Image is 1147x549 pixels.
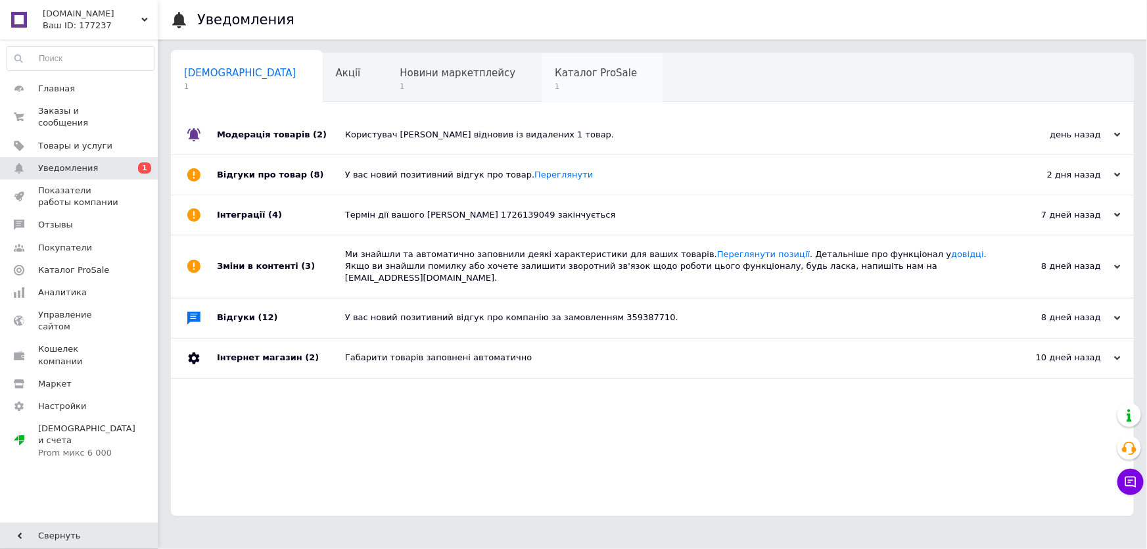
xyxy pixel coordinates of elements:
span: [DEMOGRAPHIC_DATA] и счета [38,423,135,459]
span: (8) [310,170,324,179]
span: Заказы и сообщения [38,105,122,129]
span: 1 [184,82,296,91]
div: 2 дня назад [989,169,1121,181]
span: (2) [305,352,319,362]
a: Переглянути позиції [717,249,810,259]
span: (12) [258,312,278,322]
div: У вас новий позитивний відгук про компанію за замовленням 359387710. [345,312,989,323]
span: Акції [336,67,361,79]
span: Уведомления [38,162,98,174]
span: Настройки [38,400,86,412]
span: (2) [313,130,327,139]
div: 8 дней назад [989,260,1121,272]
span: 1 [400,82,515,91]
div: Відгуки [217,298,345,338]
span: 1 [138,162,151,174]
div: Зміни в контенті [217,235,345,298]
input: Поиск [7,47,154,70]
span: Каталог ProSale [555,67,637,79]
span: 1 [555,82,637,91]
div: Prom микс 6 000 [38,447,135,459]
div: Відгуки про товар [217,155,345,195]
div: Ми знайшли та автоматично заповнили деякі характеристики для ваших товарів. . Детальніше про функ... [345,249,989,285]
span: Покупатели [38,242,92,254]
span: [DEMOGRAPHIC_DATA] [184,67,296,79]
div: У вас новий позитивний відгук про товар. [345,169,989,181]
div: 10 дней назад [989,352,1121,364]
div: Модерація товарів [217,115,345,155]
span: Кошелек компании [38,343,122,367]
div: Габарити товарів заповнені автоматично [345,352,989,364]
span: Новини маркетплейсу [400,67,515,79]
button: Чат с покупателем [1117,469,1144,495]
span: Отзывы [38,219,73,231]
span: (3) [301,261,315,271]
div: Термін дії вашого [PERSON_NAME] 1726139049 закінчується [345,209,989,221]
a: Переглянути [534,170,593,179]
span: Каталог ProSale [38,264,109,276]
div: Інтеграції [217,195,345,235]
div: Користувач [PERSON_NAME] відновив із видалених 1 товар. [345,129,989,141]
span: Управление сайтом [38,309,122,333]
span: Аналитика [38,287,87,298]
span: Товары и услуги [38,140,112,152]
div: Ваш ID: 177237 [43,20,158,32]
span: Главная [38,83,75,95]
a: довідці [951,249,984,259]
span: Показатели работы компании [38,185,122,208]
div: 8 дней назад [989,312,1121,323]
h1: Уведомления [197,12,294,28]
span: (4) [268,210,282,220]
span: URANCLUB.COM.UA [43,8,141,20]
span: Маркет [38,378,72,390]
div: день назад [989,129,1121,141]
div: 7 дней назад [989,209,1121,221]
div: Інтернет магазин [217,339,345,378]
